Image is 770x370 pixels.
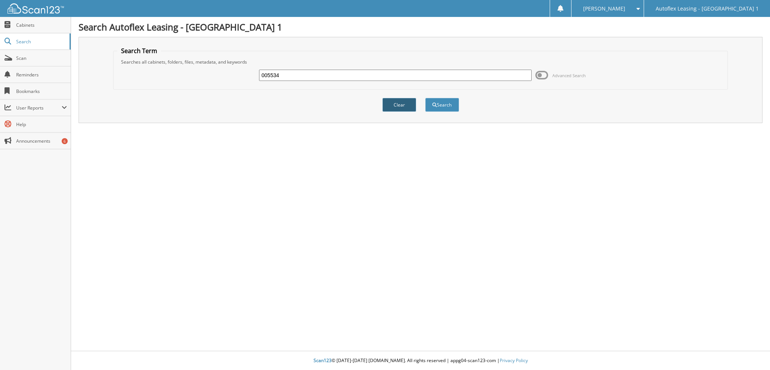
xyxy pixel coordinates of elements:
[314,357,332,364] span: Scan123
[62,138,68,144] div: 6
[117,47,161,55] legend: Search Term
[16,55,67,61] span: Scan
[16,88,67,94] span: Bookmarks
[583,6,625,11] span: [PERSON_NAME]
[8,3,64,14] img: scan123-logo-white.svg
[16,121,67,128] span: Help
[500,357,528,364] a: Privacy Policy
[425,98,459,112] button: Search
[656,6,759,11] span: Autoflex Leasing - [GEOGRAPHIC_DATA] 1
[382,98,416,112] button: Clear
[16,138,67,144] span: Announcements
[79,21,762,33] h1: Search Autoflex Leasing - [GEOGRAPHIC_DATA] 1
[552,73,586,78] span: Advanced Search
[71,352,770,370] div: © [DATE]-[DATE] [DOMAIN_NAME]. All rights reserved | appg04-scan123-com |
[16,22,67,28] span: Cabinets
[16,105,62,111] span: User Reports
[16,72,67,78] span: Reminders
[117,59,724,65] div: Searches all cabinets, folders, files, metadata, and keywords
[732,334,770,370] iframe: Chat Widget
[16,38,66,45] span: Search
